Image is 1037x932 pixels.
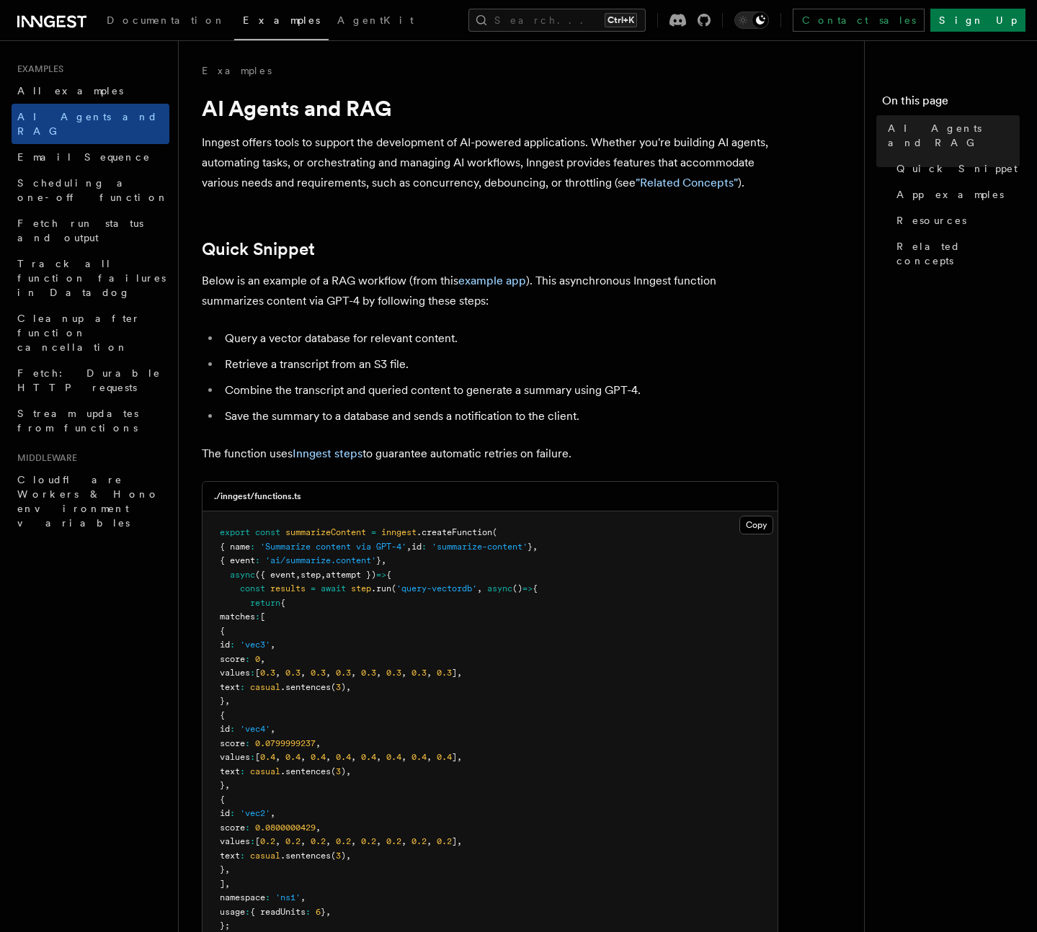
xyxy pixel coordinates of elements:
[341,682,346,692] span: )
[220,780,225,790] span: }
[225,780,230,790] span: ,
[240,682,245,692] span: :
[452,752,457,762] span: ]
[265,555,376,565] span: 'ai/summarize.content'
[331,682,336,692] span: (
[12,467,169,536] a: Cloudflare Workers & Hono environment variables
[280,598,285,608] span: {
[293,447,362,460] a: Inngest steps
[437,836,452,846] span: 0.2
[220,611,255,622] span: matches
[882,115,1020,156] a: AI Agents and RAG
[230,570,255,580] span: async
[220,555,255,565] span: { event
[371,583,391,593] span: .run
[255,570,295,580] span: ({ event
[230,808,235,818] span: :
[220,724,230,734] span: id
[411,752,427,762] span: 0.4
[326,907,331,917] span: ,
[316,907,321,917] span: 6
[240,640,270,650] span: 'vec3'
[427,668,432,678] span: ,
[301,668,306,678] span: ,
[221,328,778,349] li: Query a vector database for relevant content.
[311,836,326,846] span: 0.2
[220,626,225,636] span: {
[220,682,240,692] span: text
[250,907,306,917] span: { readUnits
[240,808,270,818] span: 'vec2'
[316,823,321,833] span: ,
[311,752,326,762] span: 0.4
[452,836,457,846] span: ]
[457,752,462,762] span: ,
[285,527,366,537] span: summarizeContent
[214,490,301,502] h3: ./inngest/functions.ts
[250,851,280,861] span: casual
[341,766,346,776] span: )
[533,583,538,593] span: {
[533,542,538,552] span: ,
[326,836,331,846] span: ,
[12,104,169,144] a: AI Agents and RAG
[255,823,316,833] span: 0.0800000429
[487,583,512,593] span: async
[220,766,240,776] span: text
[230,640,235,650] span: :
[240,851,245,861] span: :
[250,598,280,608] span: return
[245,907,250,917] span: :
[220,920,230,931] span: };
[221,380,778,400] li: Combine the transcript and queried content to generate a summary using GPT-4.
[255,527,280,537] span: const
[255,654,260,664] span: 0
[896,187,1004,202] span: App examples
[391,583,396,593] span: (
[329,4,422,39] a: AgentKit
[605,13,637,27] kbd: Ctrl+K
[891,207,1020,233] a: Resources
[220,710,225,720] span: {
[376,555,381,565] span: }
[401,668,406,678] span: ,
[346,766,351,776] span: ,
[301,570,321,580] span: step
[220,738,245,748] span: score
[275,668,280,678] span: ,
[386,836,401,846] span: 0.2
[891,182,1020,207] a: App examples
[437,668,452,678] span: 0.3
[280,851,331,861] span: .sentences
[220,836,250,846] span: values
[336,752,351,762] span: 0.4
[417,527,492,537] span: .createFunction
[240,766,245,776] span: :
[17,474,159,529] span: Cloudflare Workers & Hono environment variables
[220,879,225,889] span: ]
[240,724,270,734] span: 'vec4'
[17,111,158,137] span: AI Agents and RAG
[202,63,272,78] a: Examples
[346,851,351,861] span: ,
[458,274,526,287] a: example app
[896,239,1020,268] span: Related concepts
[250,766,280,776] span: casual
[17,218,143,243] span: Fetch run status and output
[891,233,1020,274] a: Related concepts
[220,696,225,706] span: }
[331,766,336,776] span: (
[221,354,778,375] li: Retrieve a transcript from an S3 file.
[17,85,123,97] span: All examples
[427,836,432,846] span: ,
[492,527,497,537] span: (
[636,176,738,189] a: "Related Concepts"
[452,668,457,678] span: ]
[230,724,235,734] span: :
[336,668,351,678] span: 0.3
[255,836,260,846] span: [
[331,851,336,861] span: (
[386,752,401,762] span: 0.4
[336,682,341,692] span: 3
[220,808,230,818] span: id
